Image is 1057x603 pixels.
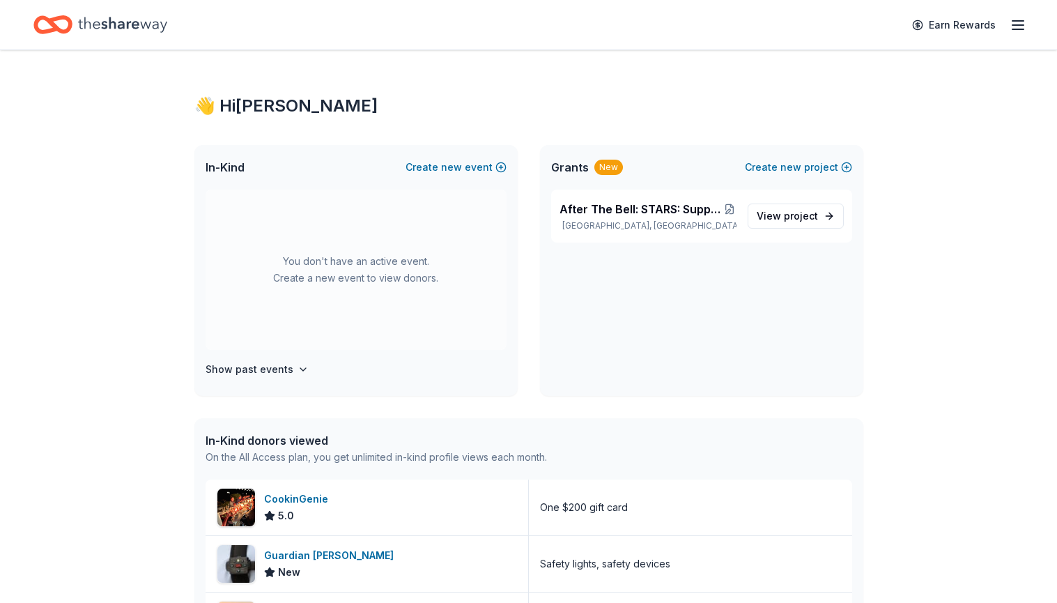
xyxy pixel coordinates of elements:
[748,204,844,229] a: View project
[406,159,507,176] button: Createnewevent
[194,95,863,117] div: 👋 Hi [PERSON_NAME]
[264,491,334,507] div: CookinGenie
[551,159,589,176] span: Grants
[560,220,736,231] p: [GEOGRAPHIC_DATA], [GEOGRAPHIC_DATA]
[540,556,670,572] div: Safety lights, safety devices
[441,159,462,176] span: new
[278,507,294,524] span: 5.0
[206,361,309,378] button: Show past events
[33,8,167,41] a: Home
[780,159,801,176] span: new
[206,159,245,176] span: In-Kind
[784,210,818,222] span: project
[745,159,852,176] button: Createnewproject
[264,547,399,564] div: Guardian [PERSON_NAME]
[904,13,1004,38] a: Earn Rewards
[757,208,818,224] span: View
[540,499,628,516] div: One $200 gift card
[594,160,623,175] div: New
[217,545,255,583] img: Image for Guardian Angel Device
[206,190,507,350] div: You don't have an active event. Create a new event to view donors.
[206,432,547,449] div: In-Kind donors viewed
[206,361,293,378] h4: Show past events
[278,564,300,581] span: New
[206,449,547,466] div: On the All Access plan, you get unlimited in-kind profile views each month.
[560,201,724,217] span: After The Bell: STARS: Support, Thrive, Achieve, Reach, Succeed
[217,489,255,526] img: Image for CookinGenie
